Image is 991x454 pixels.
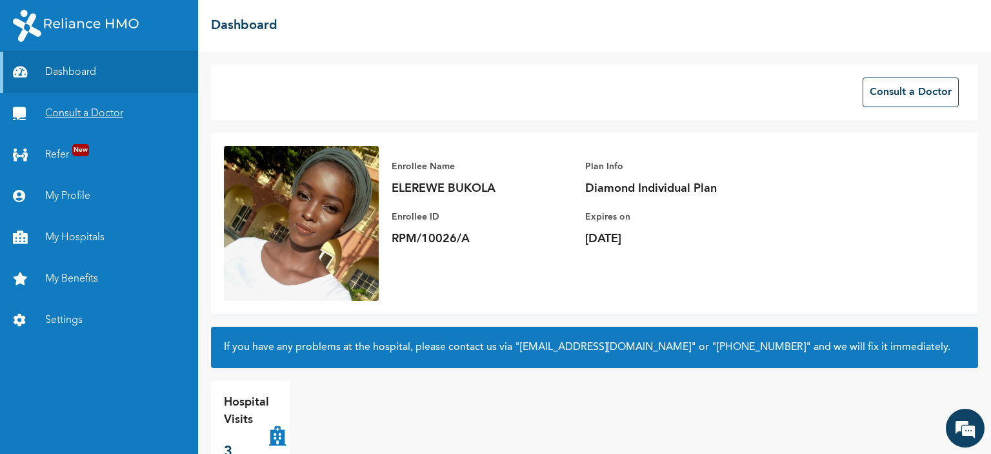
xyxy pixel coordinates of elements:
p: RPM/10026/A [392,231,572,247]
p: Enrollee Name [392,159,572,174]
a: "[PHONE_NUMBER]" [712,342,811,353]
p: ELEREWE BUKOLA [392,181,572,196]
h2: If you have any problems at the hospital, please contact us via or and we will fix it immediately. [224,340,965,355]
span: Conversation [6,408,126,417]
div: Chat with us now [67,72,217,89]
p: Enrollee ID [392,209,572,225]
span: New [72,144,89,156]
p: Expires on [585,209,766,225]
img: d_794563401_company_1708531726252_794563401 [24,65,52,97]
div: Minimize live chat window [212,6,243,37]
div: FAQs [126,385,246,425]
p: [DATE] [585,231,766,247]
img: Enrollee [224,146,379,301]
p: Diamond Individual Plan [585,181,766,196]
img: RelianceHMO's Logo [13,10,139,42]
textarea: Type your message and hit 'Enter' [6,340,246,385]
a: "[EMAIL_ADDRESS][DOMAIN_NAME]" [515,342,696,353]
button: Consult a Doctor [863,77,959,107]
span: We're online! [75,156,178,287]
h2: Dashboard [211,16,277,36]
p: Plan Info [585,159,766,174]
p: Hospital Visits [224,394,269,429]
